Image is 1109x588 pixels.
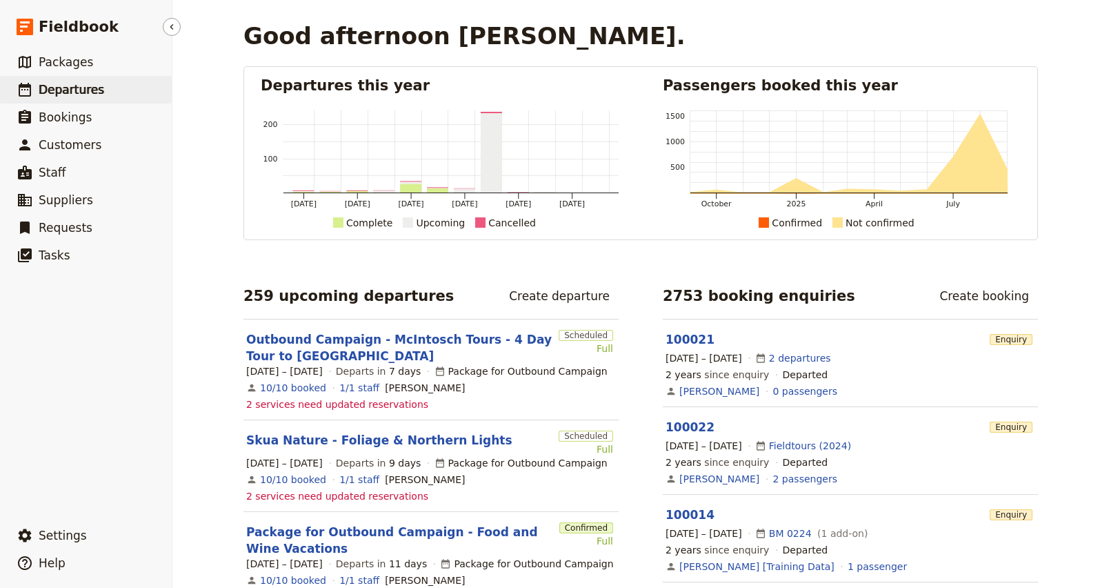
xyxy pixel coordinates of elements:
a: Create booking [930,284,1038,308]
tspan: [DATE] [399,199,424,208]
a: View the bookings for this departure [260,473,326,487]
span: 7 days [389,366,421,377]
h2: 2753 booking enquiries [663,286,855,306]
tspan: 200 [263,120,278,129]
span: Enquiry [990,422,1032,433]
span: 2 years [666,457,701,468]
span: Clive Paget [385,473,465,487]
span: 2 services need updated reservations [246,398,428,411]
div: Departed [783,368,828,382]
span: Bookings [39,110,92,124]
span: Clive Paget [385,574,465,587]
h2: Passengers booked this year [663,75,1021,96]
div: Full [559,442,613,456]
tspan: October [701,199,732,208]
a: View the passengers for this booking [773,384,837,398]
span: Help [39,556,66,570]
span: [DATE] – [DATE] [246,456,323,470]
a: 100021 [666,333,715,346]
span: Scheduled [559,330,613,341]
span: Clive Paget [385,381,465,395]
a: Create departure [500,284,619,308]
a: View the passengers for this booking [773,472,837,486]
a: [PERSON_NAME] [679,472,759,486]
span: Customers [39,138,101,152]
tspan: July [946,199,960,208]
span: Departs in [336,364,421,378]
span: since enquiry [666,368,769,382]
span: Scheduled [559,431,613,442]
span: Enquiry [990,334,1032,345]
a: 1/1 staff [339,574,379,587]
span: Departs in [336,456,421,470]
h2: Departures this year [261,75,619,96]
a: View the bookings for this departure [260,574,326,587]
a: [PERSON_NAME] [679,384,759,398]
span: Suppliers [39,193,93,207]
button: Hide menu [163,18,181,36]
span: since enquiry [666,455,769,469]
a: 100014 [666,508,715,522]
h2: 259 upcoming departures [243,286,454,306]
div: Package for Outbound Campaign [434,456,608,470]
tspan: [DATE] [345,199,370,208]
div: Cancelled [488,215,536,231]
div: Full [559,534,613,548]
span: 2 years [666,369,701,380]
a: View the bookings for this departure [260,381,326,395]
tspan: 500 [670,163,685,172]
a: Outbound Campaign - McIntosch Tours - 4 Day Tour to [GEOGRAPHIC_DATA] [246,331,553,364]
span: [DATE] – [DATE] [666,527,742,540]
h1: Good afternoon [PERSON_NAME]. [243,22,686,50]
tspan: April [866,199,883,208]
span: [DATE] – [DATE] [666,439,742,453]
tspan: 1500 [666,112,685,121]
span: 2 years [666,545,701,556]
tspan: [DATE] [452,199,477,208]
a: Skua Nature - Foliage & Northern Lights [246,432,512,449]
a: Package for Outbound Campaign - Food and Wine Vacations [246,524,554,557]
div: Package for Outbound Campaign [434,364,608,378]
span: Staff [39,166,66,179]
a: Fieldtours (2024) [769,439,851,453]
span: Packages [39,55,93,69]
span: Departs in [336,557,427,571]
span: ( 1 add-on ) [815,527,868,540]
span: [DATE] – [DATE] [246,557,323,571]
tspan: 1000 [666,137,685,146]
a: 100022 [666,420,715,434]
span: Requests [39,221,92,235]
tspan: 2025 [786,199,806,208]
a: 1/1 staff [339,473,379,487]
a: 2 departures [769,351,831,365]
div: Not confirmed [846,215,915,231]
a: [PERSON_NAME] [Training Data] [679,560,835,574]
div: Departed [783,455,828,469]
span: Confirmed [559,522,613,533]
span: [DATE] – [DATE] [666,351,742,365]
span: Enquiry [990,509,1032,520]
span: Settings [39,529,87,542]
div: Confirmed [772,215,822,231]
div: Upcoming [416,215,465,231]
span: since enquiry [666,543,769,557]
div: Package for Outbound Campaign [440,557,613,571]
span: 9 days [389,458,421,469]
span: Departures [39,83,104,97]
span: Tasks [39,248,70,262]
tspan: 100 [263,155,278,164]
div: Complete [346,215,392,231]
div: Full [559,342,613,355]
span: 2 services need updated reservations [246,489,428,503]
span: Fieldbook [39,17,119,37]
a: 1/1 staff [339,381,379,395]
tspan: [DATE] [559,199,585,208]
span: [DATE] – [DATE] [246,364,323,378]
span: 11 days [389,558,427,569]
div: Departed [783,543,828,557]
a: BM 0224 [769,527,812,540]
tspan: [DATE] [291,199,317,208]
tspan: [DATE] [506,199,531,208]
a: View the passengers for this booking [848,560,907,574]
